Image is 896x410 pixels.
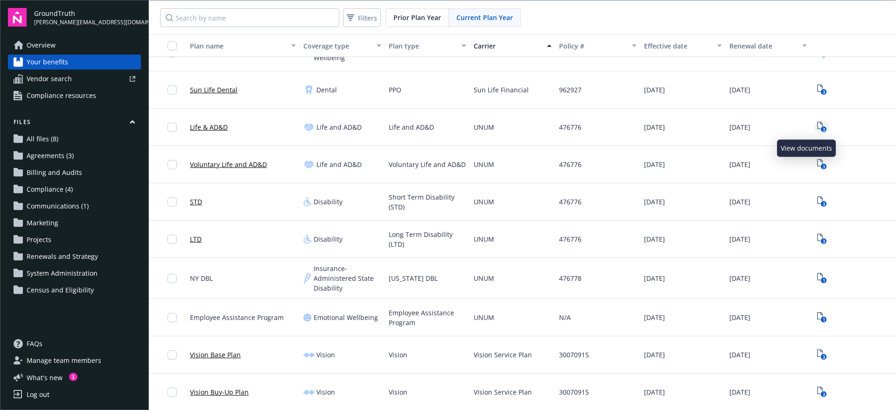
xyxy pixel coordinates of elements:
a: Vision Base Plan [190,350,241,360]
span: 30070915 [559,387,589,397]
a: LTD [190,234,202,244]
span: Disability [314,197,343,207]
div: 1 [69,373,77,381]
img: navigator-logo.svg [8,8,27,27]
span: Manage team members [27,353,101,368]
a: View Plan Documents [814,271,829,286]
span: [PERSON_NAME][EMAIL_ADDRESS][DOMAIN_NAME] [34,18,141,27]
span: [DATE] [644,160,665,169]
span: [DATE] [729,197,750,207]
input: Toggle Row Selected [168,85,177,95]
div: Plan name [190,41,286,51]
span: Overview [27,38,56,53]
text: 3 [822,89,825,95]
input: Toggle Row Selected [168,235,177,244]
input: Select all [168,41,177,50]
span: [DATE] [644,234,665,244]
a: Vision Buy-Up Plan [190,387,249,397]
a: Projects [8,232,141,247]
span: NY DBL [190,273,213,283]
a: View Plan Documents [814,347,829,362]
text: 3 [822,126,825,132]
span: Vision [316,350,335,360]
a: Compliance (4) [8,182,141,197]
div: Policy # [559,41,627,51]
span: [DATE] [644,85,665,95]
span: [DATE] [729,313,750,322]
a: View Plan Documents [814,120,829,135]
span: Vision [389,350,407,360]
span: UNUM [474,122,494,132]
button: Files [8,118,141,130]
span: Disability [314,234,343,244]
span: [DATE] [644,273,665,283]
span: 476778 [559,273,581,283]
span: 476776 [559,234,581,244]
span: [DATE] [729,160,750,169]
a: View Plan Documents [814,83,829,97]
button: Filters [343,8,381,27]
span: 962927 [559,85,581,95]
a: FAQs [8,336,141,351]
a: Billing and Audits [8,165,141,180]
span: Projects [27,232,51,247]
span: Agreements (3) [27,148,74,163]
span: Short Term Disability (STD) [389,192,467,212]
span: What ' s new [27,373,63,382]
span: UNUM [474,273,494,283]
a: System Administration [8,266,141,281]
button: Renewal date [726,35,811,57]
a: Voluntary Life and AD&D [190,160,267,169]
a: Sun Life Dental [190,85,238,95]
span: Insurance-Administered State Disability [314,264,381,293]
a: Agreements (3) [8,148,141,163]
span: Prior Plan Year [393,13,441,22]
span: [DATE] [729,387,750,397]
span: [DATE] [729,234,750,244]
span: Dental [316,85,337,95]
a: Your benefits [8,55,141,69]
a: Renewals and Strategy [8,249,141,264]
div: Carrier [474,41,541,51]
span: 476776 [559,122,581,132]
span: UNUM [474,160,494,169]
span: Current Plan Year [456,13,513,22]
text: 3 [822,238,825,244]
button: Plan type [385,35,470,57]
span: Your benefits [27,55,68,69]
span: Voluntary Life and AD&D [389,160,466,169]
a: Marketing [8,215,141,230]
span: Employee Assistance Program [190,313,284,322]
a: STD [190,197,202,207]
span: Vision Service Plan [474,350,532,360]
a: Vendor search [8,71,141,86]
input: Toggle Row Selected [168,313,177,322]
div: Log out [27,387,49,402]
button: Effective date [640,35,726,57]
text: 3 [822,391,825,397]
span: Vision [316,387,335,397]
span: 476776 [559,160,581,169]
span: Employee Assistance Program [389,308,467,327]
a: All files (8) [8,132,141,146]
a: View Plan Documents [814,157,829,172]
text: 3 [822,164,825,170]
input: Toggle Row Selected [168,274,177,283]
span: [DATE] [644,387,665,397]
span: View Plan Documents [814,385,829,400]
span: FAQs [27,336,42,351]
span: Billing and Audits [27,165,82,180]
span: [DATE] [729,350,750,360]
span: UNUM [474,313,494,322]
span: N/A [559,313,571,322]
a: Communications (1) [8,199,141,214]
span: [DATE] [644,313,665,322]
a: View Plan Documents [814,195,829,209]
span: Life and AD&D [316,160,362,169]
span: Marketing [27,215,58,230]
span: Life and AD&D [389,122,434,132]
